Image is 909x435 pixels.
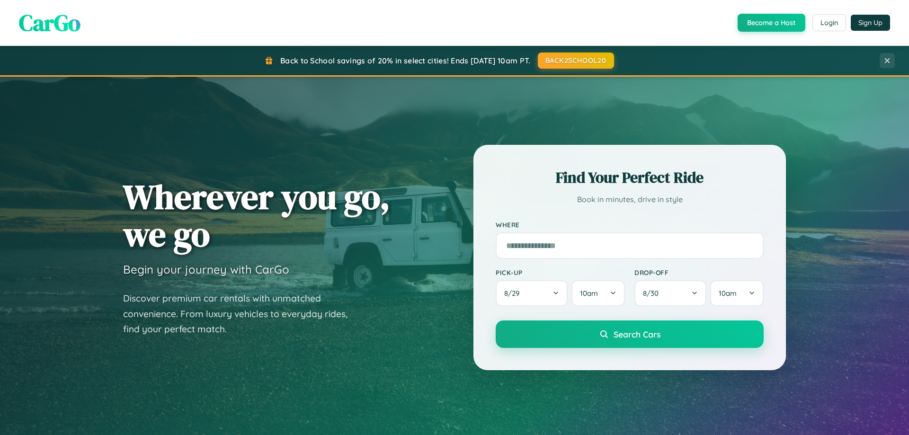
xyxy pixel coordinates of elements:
span: Back to School savings of 20% in select cities! Ends [DATE] 10am PT. [280,56,530,65]
button: Become a Host [738,14,805,32]
label: Pick-up [496,268,625,276]
label: Where [496,221,764,229]
button: Login [812,14,846,31]
h1: Wherever you go, we go [123,178,390,253]
h3: Begin your journey with CarGo [123,262,289,276]
label: Drop-off [634,268,764,276]
button: Sign Up [851,15,890,31]
span: 8 / 30 [643,289,663,298]
button: 10am [710,280,764,306]
h2: Find Your Perfect Ride [496,167,764,188]
span: 8 / 29 [504,289,524,298]
span: 10am [580,289,598,298]
button: BACK2SCHOOL20 [538,53,614,69]
button: 8/30 [634,280,706,306]
p: Discover premium car rentals with unmatched convenience. From luxury vehicles to everyday rides, ... [123,291,360,337]
span: 10am [719,289,737,298]
button: 10am [571,280,625,306]
button: 8/29 [496,280,568,306]
button: Search Cars [496,320,764,348]
p: Book in minutes, drive in style [496,193,764,206]
span: CarGo [19,7,80,38]
span: Search Cars [614,329,660,339]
